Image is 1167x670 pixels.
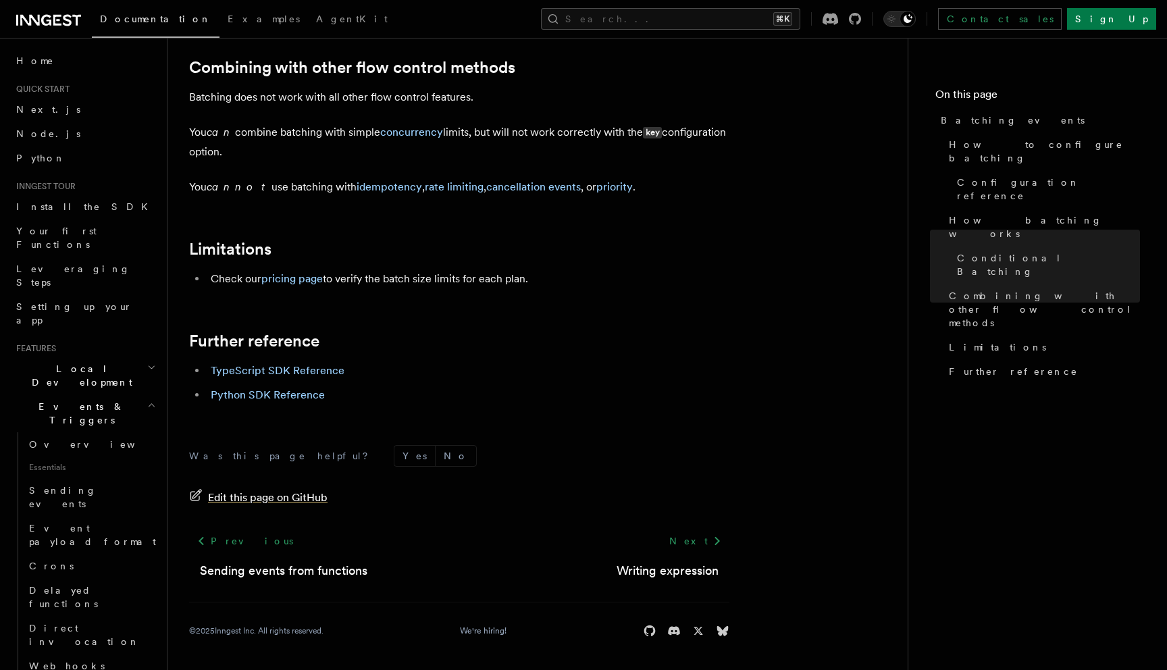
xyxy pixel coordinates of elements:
[189,240,271,259] a: Limitations
[189,88,729,107] p: Batching does not work with all other flow control features.
[189,449,378,463] p: Was this page helpful?
[949,340,1046,354] span: Limitations
[316,14,388,24] span: AgentKit
[228,14,300,24] span: Examples
[957,176,1140,203] span: Configuration reference
[949,289,1140,330] span: Combining with other flow control methods
[957,251,1140,278] span: Conditional Batching
[952,246,1140,284] a: Conditional Batching
[11,219,159,257] a: Your first Functions
[189,58,515,77] a: Combining with other flow control methods
[11,400,147,427] span: Events & Triggers
[24,554,159,578] a: Crons
[952,170,1140,208] a: Configuration reference
[261,272,323,285] a: pricing page
[357,180,422,193] a: idempotency
[24,432,159,457] a: Overview
[16,301,132,326] span: Setting up your app
[943,284,1140,335] a: Combining with other flow control methods
[943,335,1140,359] a: Limitations
[11,146,159,170] a: Python
[11,357,159,394] button: Local Development
[11,362,147,389] span: Local Development
[92,4,219,38] a: Documentation
[596,180,633,193] a: priority
[100,14,211,24] span: Documentation
[661,529,729,553] a: Next
[16,263,130,288] span: Leveraging Steps
[24,478,159,516] a: Sending events
[949,138,1140,165] span: How to configure batching
[949,365,1078,378] span: Further reference
[16,153,66,163] span: Python
[189,178,729,197] p: You use batching with , , , or .
[29,623,140,647] span: Direct invocation
[189,625,323,636] div: © 2025 Inngest Inc. All rights reserved.
[486,180,581,193] a: cancellation events
[11,181,76,192] span: Inngest tour
[24,578,159,616] a: Delayed functions
[16,104,80,115] span: Next.js
[208,488,328,507] span: Edit this page on GitHub
[207,269,729,288] li: Check our to verify the batch size limits for each plan.
[541,8,800,30] button: Search...⌘K
[11,195,159,219] a: Install the SDK
[189,123,729,161] p: You combine batching with simple limits, but will not work correctly with the configuration option.
[11,394,159,432] button: Events & Triggers
[29,485,97,509] span: Sending events
[16,54,54,68] span: Home
[211,388,325,401] a: Python SDK Reference
[11,84,70,95] span: Quick start
[11,257,159,294] a: Leveraging Steps
[935,108,1140,132] a: Batching events
[938,8,1062,30] a: Contact sales
[643,127,662,138] code: key
[207,126,235,138] em: can
[1067,8,1156,30] a: Sign Up
[189,488,328,507] a: Edit this page on GitHub
[211,364,344,377] a: TypeScript SDK Reference
[436,446,476,466] button: No
[24,616,159,654] a: Direct invocation
[29,561,74,571] span: Crons
[617,561,719,580] a: Writing expression
[16,201,156,212] span: Install the SDK
[380,126,443,138] a: concurrency
[883,11,916,27] button: Toggle dark mode
[29,523,156,547] span: Event payload format
[207,180,271,193] em: cannot
[24,457,159,478] span: Essentials
[11,122,159,146] a: Node.js
[24,516,159,554] a: Event payload format
[189,529,301,553] a: Previous
[773,12,792,26] kbd: ⌘K
[394,446,435,466] button: Yes
[425,180,484,193] a: rate limiting
[11,49,159,73] a: Home
[460,625,507,636] a: We're hiring!
[16,226,97,250] span: Your first Functions
[943,132,1140,170] a: How to configure batching
[189,332,319,351] a: Further reference
[219,4,308,36] a: Examples
[11,343,56,354] span: Features
[949,213,1140,240] span: How batching works
[29,439,168,450] span: Overview
[29,585,98,609] span: Delayed functions
[941,113,1085,127] span: Batching events
[935,86,1140,108] h4: On this page
[200,561,367,580] a: Sending events from functions
[308,4,396,36] a: AgentKit
[943,359,1140,384] a: Further reference
[16,128,80,139] span: Node.js
[11,97,159,122] a: Next.js
[11,294,159,332] a: Setting up your app
[943,208,1140,246] a: How batching works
